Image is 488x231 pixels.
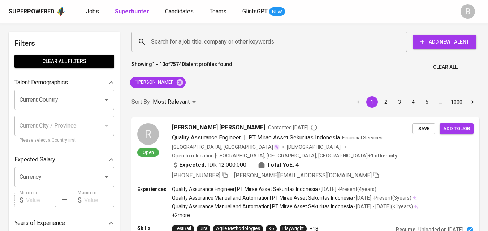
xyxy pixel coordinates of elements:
[56,6,66,17] img: app logo
[172,203,353,210] p: Quality Assurance Manual and Automation | PT Mirae Asset Sekuritas Indonesia
[368,153,397,159] b: Bandung
[84,193,114,207] input: Value
[430,61,461,74] button: Clear All
[419,37,471,46] span: Add New Talent
[172,212,418,219] p: +2 more ...
[449,96,465,108] button: Go to page 1000
[287,143,342,151] span: [DEMOGRAPHIC_DATA]
[413,35,476,49] button: Add New Talent
[416,125,432,133] span: Save
[172,194,353,201] p: Quality Assurance Manual and Automation | PT Mirae Asset Sekuritas Indonesia
[380,96,392,108] button: Go to page 2
[172,186,318,193] p: Quality Assurance Engineer | PT Mirae Asset Sekuritas Indonesia
[242,7,285,16] a: GlintsGPT NEW
[318,186,376,193] p: • [DATE] - Present ( 4 years )
[14,78,68,87] p: Talent Demographics
[140,149,157,155] span: Open
[242,8,268,15] span: GlintsGPT
[310,124,318,131] svg: By Batam recruiter
[14,219,65,227] p: Years of Experience
[130,77,186,88] div: "[PERSON_NAME]"
[433,63,458,72] span: Clear All
[26,193,56,207] input: Value
[115,7,151,16] a: Superhunter
[210,8,226,15] span: Teams
[269,8,285,15] span: NEW
[412,123,435,134] button: Save
[172,172,220,179] span: [PHONE_NUMBER]
[86,7,100,16] a: Jobs
[274,144,280,150] img: magic_wand.svg
[172,134,241,141] span: Quality Assurance Engineer
[115,8,149,15] b: Superhunter
[342,135,383,141] span: Financial Services
[14,155,55,164] p: Expected Salary
[394,96,405,108] button: Go to page 3
[461,4,475,19] div: B
[9,8,55,16] div: Superpowered
[295,161,299,169] span: 4
[14,216,114,230] div: Years of Experience
[130,79,178,86] span: "[PERSON_NAME]"
[353,194,411,201] p: • [DATE] - Present ( 3 years )
[165,8,194,15] span: Candidates
[249,134,340,141] span: PT Mirae Asset Sekuritas Indonesia
[102,172,112,182] button: Open
[179,161,206,169] b: Expected:
[210,7,228,16] a: Teams
[172,123,265,132] span: [PERSON_NAME] [PERSON_NAME]
[137,186,172,193] p: Experiences
[435,98,446,106] div: …
[20,57,108,66] span: Clear All filters
[9,6,66,17] a: Superpoweredapp logo
[170,61,185,67] b: 75740
[443,125,470,133] span: Add to job
[268,124,318,131] span: Contacted [DATE]
[14,75,114,90] div: Talent Demographics
[131,61,232,74] p: Showing of talent profiles found
[467,96,478,108] button: Go to next page
[20,137,109,144] p: Please select a Country first
[407,96,419,108] button: Go to page 4
[267,161,294,169] b: Total YoE:
[14,152,114,167] div: Expected Salary
[152,61,165,67] b: 1 - 10
[86,8,99,15] span: Jobs
[353,203,413,210] p: • [DATE] - [DATE] ( <1 years )
[172,143,280,151] div: [GEOGRAPHIC_DATA], [GEOGRAPHIC_DATA]
[244,133,246,142] span: |
[137,123,159,145] div: R
[351,96,479,108] nav: pagination navigation
[153,95,198,109] div: Most Relevant
[172,152,397,159] p: Open to relocation : [GEOGRAPHIC_DATA], [GEOGRAPHIC_DATA], [GEOGRAPHIC_DATA]
[14,55,114,68] button: Clear All filters
[366,96,378,108] button: page 1
[153,98,190,106] p: Most Relevant
[131,98,150,106] p: Sort By
[172,161,246,169] div: IDR 12.000.000
[165,7,195,16] a: Candidates
[14,37,114,49] h6: Filters
[421,96,433,108] button: Go to page 5
[440,123,474,134] button: Add to job
[234,172,372,179] span: [PERSON_NAME][EMAIL_ADDRESS][DOMAIN_NAME]
[102,95,112,105] button: Open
